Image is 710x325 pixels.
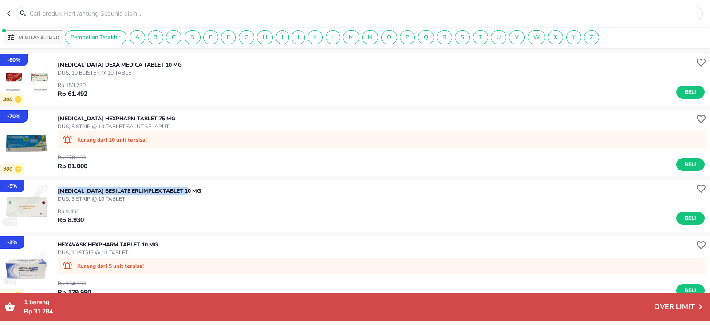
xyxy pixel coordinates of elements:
p: 700 [3,292,15,299]
div: V [509,30,525,44]
input: Cari produk Hari Jantung Sedunia disini… [29,9,701,18]
div: E [203,30,218,44]
div: M [343,30,359,44]
p: Rp 270.000 [58,154,87,162]
div: Y [566,30,581,44]
span: Q [418,33,434,41]
span: J [292,33,304,41]
p: DUS, 3 STRIP @ 10 TABLET [58,195,201,203]
div: B [148,30,163,44]
div: Q [418,30,434,44]
p: - 60 % [7,56,20,64]
span: D [185,33,200,41]
span: E [204,33,218,41]
p: - 70 % [7,112,20,120]
span: G [239,33,254,41]
p: [MEDICAL_DATA] Dexa Medica TABLET 10 MG [58,61,182,69]
p: 300 [3,96,15,103]
div: O [381,30,397,44]
span: L [326,33,340,41]
div: Kurang dari 5 unit tersisa! [58,258,705,274]
p: Rp 61.492 [58,89,87,99]
p: [MEDICAL_DATA] BESILATE Erlimplex TABLET 10 MG [58,187,201,195]
div: T [473,30,488,44]
div: Pembelian Terakhir [65,30,126,44]
p: DUS, 10 BLISTER @ 10 TABLET [58,69,182,77]
span: A [130,33,145,41]
span: R [437,33,452,41]
span: U [491,33,506,41]
button: Urutkan & Filter [4,30,63,44]
p: Rp 134.000 [58,280,91,288]
div: N [362,30,378,44]
span: Y [567,33,581,41]
p: Rp 81.000 [58,162,87,171]
div: A [130,30,145,44]
span: V [509,33,524,41]
span: N [363,33,378,41]
p: DUS, 10 STRIP @ 10 TABLET [58,249,158,257]
div: H [257,30,273,44]
span: C [166,33,181,41]
div: I [276,30,289,44]
p: Rp 153.730 [58,81,87,89]
span: 1 [24,298,28,306]
span: X [548,33,563,41]
div: U [491,30,506,44]
span: M [343,33,359,41]
span: S [455,33,469,41]
p: Rp 9.400 [58,207,84,215]
span: Beli [683,160,698,169]
span: K [308,33,322,41]
span: W [528,33,545,41]
span: Pembelian Terakhir [65,33,126,41]
span: O [382,33,397,41]
div: L [326,30,340,44]
span: Beli [683,214,698,223]
p: DUS, 5 STRIP @ 10 TABLET SALUT SELAPUT [58,123,175,131]
div: R [437,30,452,44]
span: Z [584,33,599,41]
div: Z [584,30,599,44]
button: Beli [676,86,705,99]
button: Beli [676,284,705,297]
div: P [400,30,415,44]
span: H [257,33,272,41]
span: P [400,33,414,41]
p: barang [24,297,654,307]
div: J [292,30,305,44]
button: Beli [676,212,705,225]
span: I [276,33,288,41]
span: B [148,33,163,41]
span: T [473,33,488,41]
p: 400 [3,166,15,173]
div: X [548,30,563,44]
div: C [166,30,181,44]
p: - 5 % [7,182,17,190]
p: [MEDICAL_DATA] Hexpharm TABLET 75 MG [58,115,175,123]
span: Rp 31.284 [24,307,53,316]
span: Beli [683,87,698,97]
p: HEXAVASK Hexpharm TABLET 10 MG [58,241,158,249]
p: Urutkan & Filter [19,34,59,41]
span: Beli [683,286,698,295]
div: Kurang dari 10 unit tersisa! [58,131,705,148]
p: Rp 8.930 [58,215,84,225]
span: F [221,33,235,41]
p: Rp 129.980 [58,288,91,297]
div: D [185,30,201,44]
p: - 3 % [7,238,17,246]
div: K [308,30,323,44]
div: F [221,30,236,44]
button: Beli [676,158,705,171]
div: W [528,30,545,44]
div: S [455,30,470,44]
div: G [239,30,254,44]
